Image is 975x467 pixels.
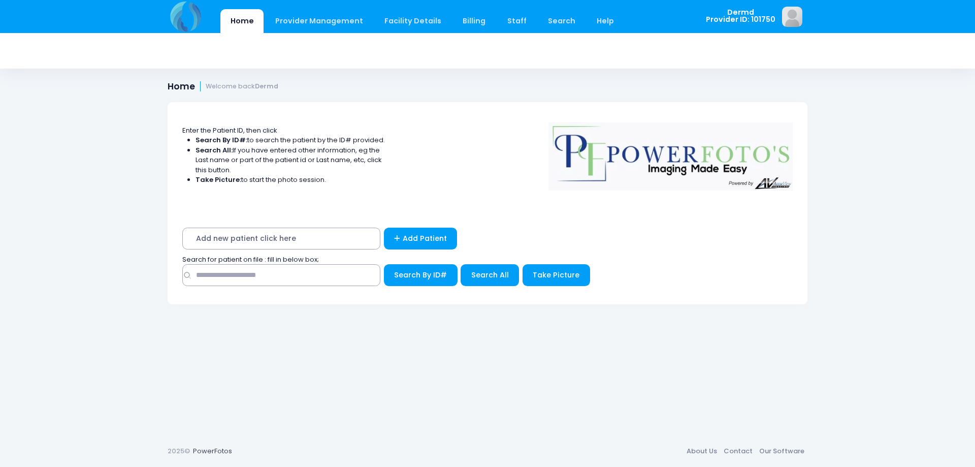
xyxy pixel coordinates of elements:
span: Search for patient on file : fill in below box; [182,255,319,264]
li: to search the patient by the ID# provided. [196,135,385,145]
strong: Search All: [196,145,233,155]
small: Welcome back [206,83,278,90]
a: Contact [720,442,756,460]
a: About Us [683,442,720,460]
button: Search By ID# [384,264,458,286]
h1: Home [168,81,278,92]
span: Take Picture [533,270,579,280]
img: image [782,7,802,27]
span: Enter the Patient ID, then click [182,126,277,135]
a: Staff [497,9,536,33]
span: Search By ID# [394,270,447,280]
strong: Dermd [255,82,278,90]
button: Search All [461,264,519,286]
a: Add Patient [384,228,458,250]
strong: Take Picture: [196,175,241,184]
a: Provider Management [265,9,373,33]
strong: Search By ID#: [196,135,247,145]
a: Search [538,9,585,33]
a: Our Software [756,442,807,460]
span: Search All [471,270,509,280]
li: If you have entered other information, eg the Last name or part of the patient id or Last name, e... [196,145,385,175]
span: Add new patient click here [182,228,380,250]
a: Facility Details [375,9,451,33]
li: to start the photo session. [196,175,385,185]
a: Home [220,9,264,33]
span: 2025© [168,446,190,456]
button: Take Picture [523,264,590,286]
a: Billing [453,9,496,33]
a: Help [587,9,624,33]
a: PowerFotos [193,446,232,456]
span: Dermd Provider ID: 101750 [706,9,775,23]
img: Logo [544,115,798,191]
